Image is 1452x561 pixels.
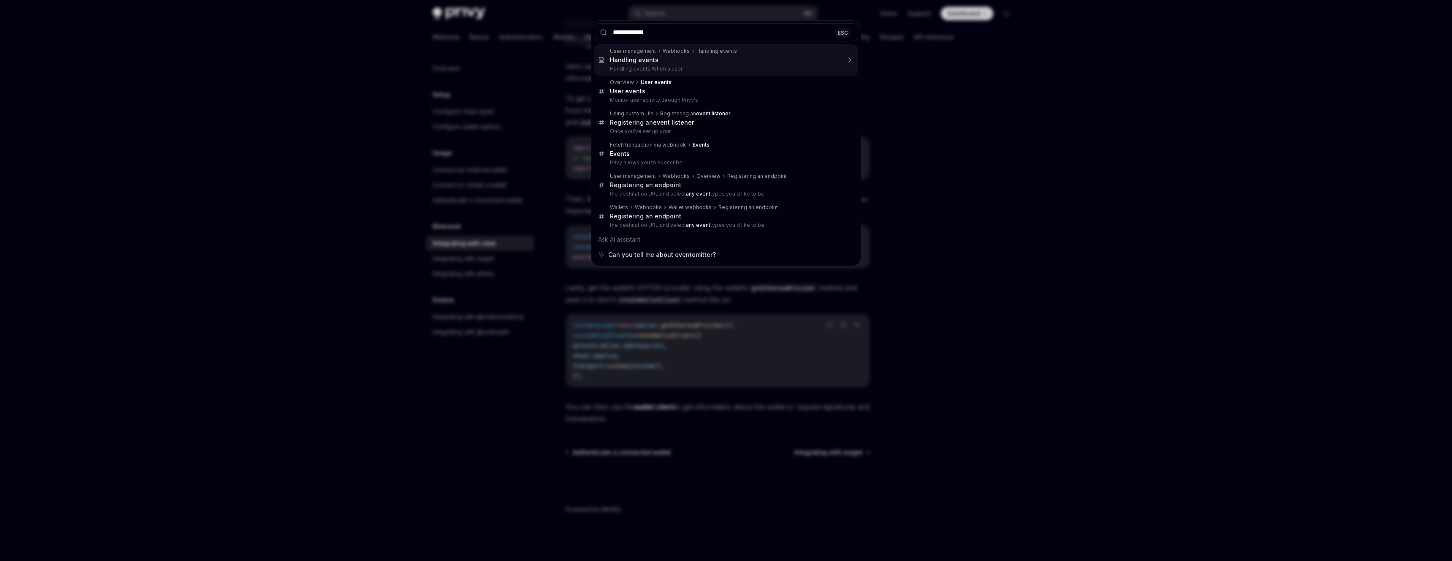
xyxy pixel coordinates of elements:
b: event listener [653,119,694,126]
b: User events [641,79,672,85]
div: Webhooks [635,204,662,211]
p: Privy allows you to subscribe [610,159,840,166]
span: Can you tell me about eventemitter? [608,251,716,259]
div: Registering an [610,119,694,126]
b: User events [610,87,645,95]
p: the destination URL and select types you'd like to be [610,222,840,229]
div: Webhooks [663,173,690,180]
div: Ask AI assistant [594,232,858,247]
b: any event [686,191,710,197]
div: ESC [835,28,851,37]
p: Handling events When a user [610,65,840,72]
b: Events [693,142,710,148]
div: Overview [696,173,721,180]
div: User management [610,48,656,54]
div: Registering an endpoint [727,173,787,180]
div: Using custom UIs [610,110,653,117]
div: Registering an endpoint [718,204,778,211]
b: Events [610,150,630,157]
div: Webhooks [663,48,690,54]
div: User management [610,173,656,180]
div: Wallets [610,204,628,211]
p: Monitor user activity through Privy's [610,97,840,103]
div: Fetch transaction via webhook [610,142,686,148]
b: event listener [696,110,731,117]
div: Overview [610,79,634,86]
b: Handling events [610,56,658,63]
p: Once you've set up your [610,128,840,135]
div: Registering an endpoint [610,212,681,220]
b: any event [686,222,710,228]
div: Registering an endpoint [610,181,681,189]
div: Handling events [696,48,737,54]
div: Registering an [660,110,731,117]
div: Wallet webhooks [669,204,712,211]
p: the destination URL and select types you'd like to be [610,191,840,197]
